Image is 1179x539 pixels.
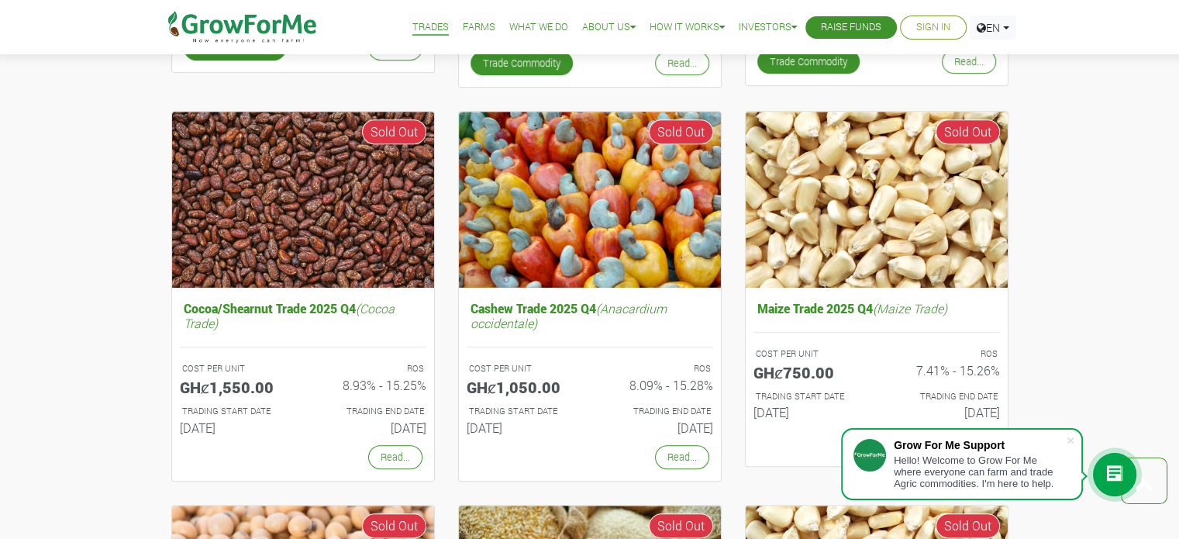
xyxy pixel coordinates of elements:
[467,297,713,441] a: Cashew Trade 2025 Q4(Anacardium occidentale) COST PER UNIT GHȼ1,050.00 ROS 8.09% - 15.28% TRADING...
[182,405,289,418] p: Estimated Trading Start Date
[602,420,713,435] h6: [DATE]
[888,363,1000,378] h6: 7.41% - 15.26%
[315,420,426,435] h6: [DATE]
[317,362,424,375] p: ROS
[604,362,711,375] p: ROS
[757,50,860,74] a: Trade Commodity
[916,19,950,36] a: Sign In
[184,300,395,331] i: (Cocoa Trade)
[509,19,568,36] a: What We Do
[894,439,1066,451] div: Grow For Me Support
[467,378,578,396] h5: GHȼ1,050.00
[970,16,1016,40] a: EN
[471,300,667,331] i: (Anacardium occidentale)
[649,513,713,538] span: Sold Out
[821,19,881,36] a: Raise Funds
[362,513,426,538] span: Sold Out
[180,420,291,435] h6: [DATE]
[172,112,434,288] img: growforme image
[469,405,576,418] p: Estimated Trading Start Date
[894,454,1066,489] div: Hello! Welcome to Grow For Me where everyone can farm and trade Agric commodities. I'm here to help.
[467,420,578,435] h6: [DATE]
[753,297,1000,320] h5: Maize Trade 2025 Q4
[180,378,291,396] h5: GHȼ1,550.00
[471,51,573,75] a: Trade Commodity
[602,378,713,392] h6: 8.09% - 15.28%
[459,112,721,288] img: growforme image
[942,50,996,74] a: Read...
[746,112,1008,288] img: growforme image
[873,300,947,316] i: (Maize Trade)
[182,362,289,375] p: COST PER UNIT
[582,19,636,36] a: About Us
[315,378,426,392] h6: 8.93% - 15.25%
[649,119,713,144] span: Sold Out
[604,405,711,418] p: Estimated Trading End Date
[467,297,713,334] h5: Cashew Trade 2025 Q4
[756,347,863,361] p: COST PER UNIT
[368,445,422,469] a: Read...
[180,297,426,441] a: Cocoa/Shearnut Trade 2025 Q4(Cocoa Trade) COST PER UNIT GHȼ1,550.00 ROS 8.93% - 15.25% TRADING ST...
[362,119,426,144] span: Sold Out
[655,51,709,75] a: Read...
[936,119,1000,144] span: Sold Out
[412,19,449,36] a: Trades
[655,445,709,469] a: Read...
[317,405,424,418] p: Estimated Trading End Date
[650,19,725,36] a: How it Works
[891,390,998,403] p: Estimated Trading End Date
[180,297,426,334] h5: Cocoa/Shearnut Trade 2025 Q4
[756,390,863,403] p: Estimated Trading Start Date
[753,363,865,382] h5: GHȼ750.00
[936,513,1000,538] span: Sold Out
[888,405,1000,420] h6: [DATE]
[463,19,495,36] a: Farms
[753,405,865,420] h6: [DATE]
[753,297,1000,427] a: Maize Trade 2025 Q4(Maize Trade) COST PER UNIT GHȼ750.00 ROS 7.41% - 15.26% TRADING START DATE [D...
[739,19,797,36] a: Investors
[469,362,576,375] p: COST PER UNIT
[891,347,998,361] p: ROS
